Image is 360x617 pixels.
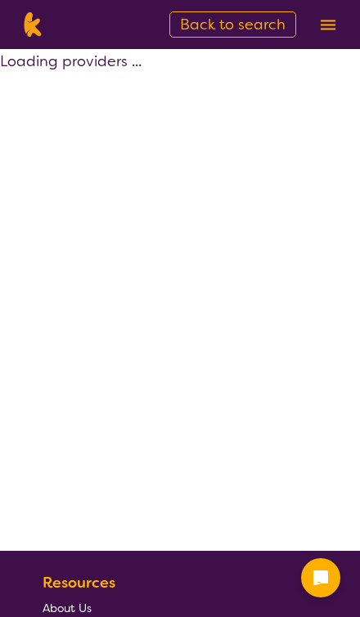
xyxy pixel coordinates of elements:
img: menu [321,20,335,30]
span: About Us [43,601,92,615]
b: Resources [43,573,115,592]
a: Back to search [169,11,296,38]
span: Back to search [180,15,286,34]
img: Karista logo [20,12,45,37]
